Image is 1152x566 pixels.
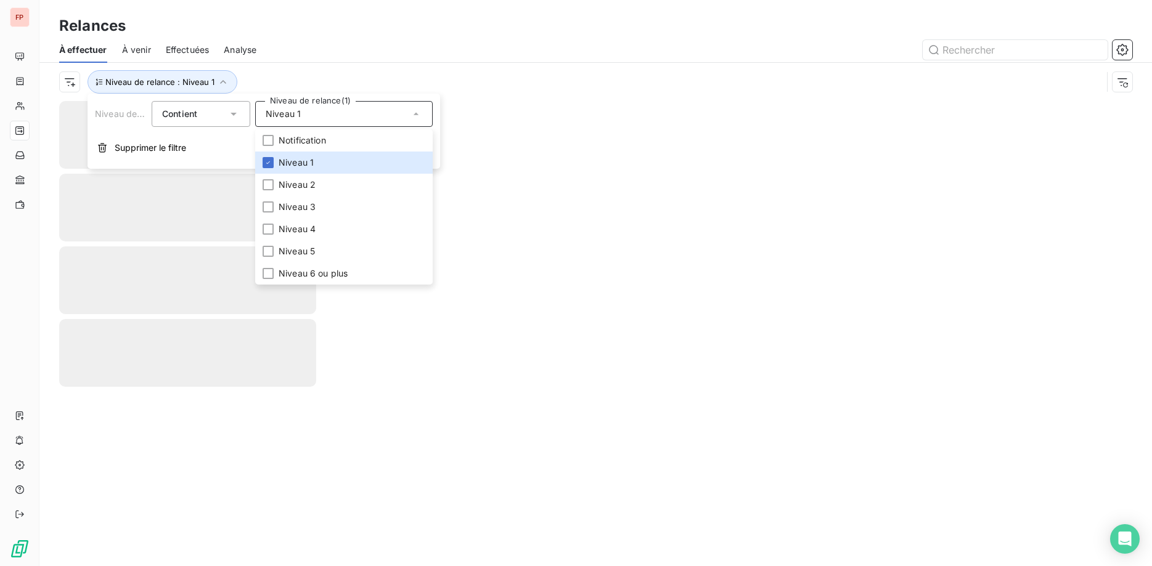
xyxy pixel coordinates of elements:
[105,77,214,87] span: Niveau de relance : Niveau 1
[923,40,1108,60] input: Rechercher
[10,7,30,27] div: FP
[166,44,210,56] span: Effectuées
[115,142,186,154] span: Supprimer le filtre
[224,44,256,56] span: Analyse
[95,108,170,119] span: Niveau de relance
[88,70,237,94] button: Niveau de relance : Niveau 1
[279,201,316,213] span: Niveau 3
[59,15,126,37] h3: Relances
[266,108,301,120] span: Niveau 1
[162,108,197,119] span: Contient
[279,156,314,169] span: Niveau 1
[279,223,316,235] span: Niveau 4
[279,134,326,147] span: Notification
[59,44,107,56] span: À effectuer
[1110,524,1140,554] div: Open Intercom Messenger
[279,245,315,257] span: Niveau 5
[122,44,151,56] span: À venir
[279,267,348,280] span: Niveau 6 ou plus
[10,539,30,559] img: Logo LeanPay
[279,179,316,191] span: Niveau 2
[88,134,440,161] button: Supprimer le filtre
